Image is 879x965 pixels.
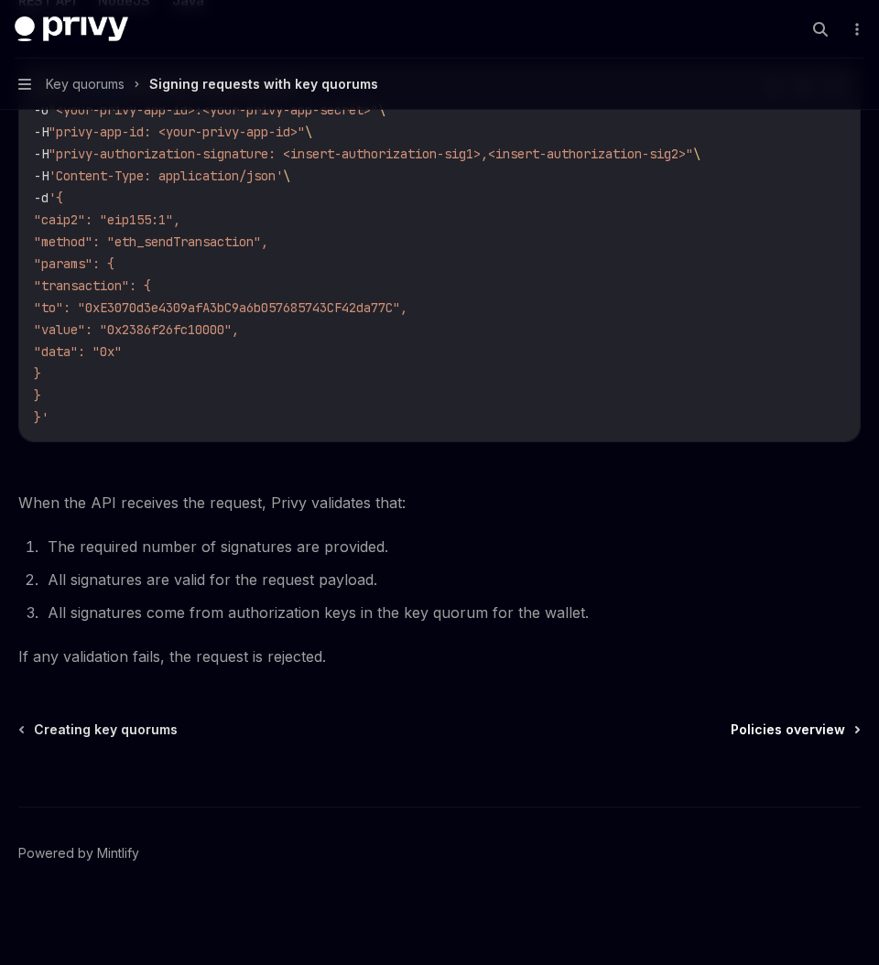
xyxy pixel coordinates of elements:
li: All signatures are valid for the request payload. [42,567,861,592]
span: -u [34,102,49,118]
span: '{ [49,190,63,206]
span: -d [34,190,49,206]
span: Policies overview [731,721,845,739]
span: "method": "eth_sendTransaction", [34,233,268,250]
a: Policies overview [731,721,859,739]
span: \ [305,124,312,140]
span: 'Content-Type: application/json' [49,168,283,184]
button: More actions [846,16,864,42]
span: If any validation fails, the request is rejected. [18,644,861,669]
span: -H [34,168,49,184]
span: "privy-authorization-signature: <insert-authorization-sig1>,<insert-authorization-sig2>" [49,146,693,162]
span: Key quorums [46,73,125,95]
span: "value": "0x2386f26fc10000", [34,321,239,338]
li: The required number of signatures are provided. [42,534,861,559]
span: } [34,387,41,404]
span: "params": { [34,255,114,272]
span: "transaction": { [34,277,151,294]
span: -H [34,146,49,162]
span: } [34,365,41,382]
a: Creating key quorums [20,721,178,739]
span: "data": "0x" [34,343,122,360]
span: When the API receives the request, Privy validates that: [18,490,861,515]
a: Powered by Mintlify [18,844,139,862]
img: dark logo [15,16,128,42]
span: "privy-app-id: <your-privy-app-id>" [49,124,305,140]
span: }' [34,409,49,426]
span: \ [378,102,385,118]
div: Signing requests with key quorums [149,73,378,95]
span: "to": "0xE3070d3e4309afA3bC9a6b057685743CF42da77C", [34,299,407,316]
span: \ [693,146,700,162]
span: Creating key quorums [34,721,178,739]
span: \ [283,168,290,184]
span: "<your-privy-app-id>:<your-privy-app-secret>" [49,102,378,118]
span: "caip2": "eip155:1", [34,211,180,228]
span: -H [34,124,49,140]
li: All signatures come from authorization keys in the key quorum for the wallet. [42,600,861,625]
